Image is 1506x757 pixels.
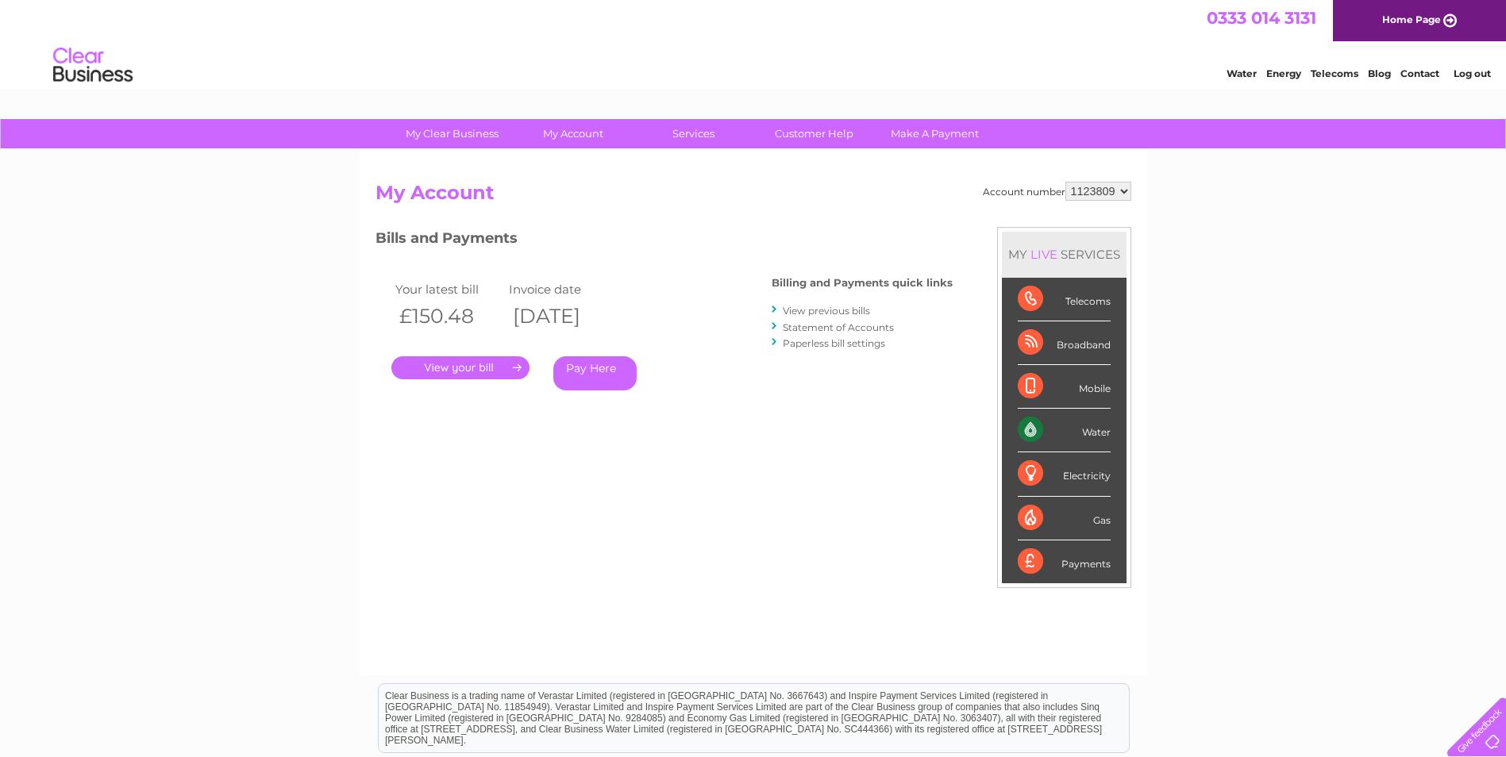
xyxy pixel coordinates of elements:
[1368,67,1391,79] a: Blog
[1227,67,1257,79] a: Water
[1018,365,1111,409] div: Mobile
[1400,67,1439,79] a: Contact
[1027,247,1061,262] div: LIVE
[1018,452,1111,496] div: Electricity
[1018,540,1111,583] div: Payments
[507,119,638,148] a: My Account
[379,9,1129,77] div: Clear Business is a trading name of Verastar Limited (registered in [GEOGRAPHIC_DATA] No. 3667643...
[783,337,885,349] a: Paperless bill settings
[391,300,506,332] th: £150.48
[1018,321,1111,365] div: Broadband
[1018,278,1111,321] div: Telecoms
[391,356,530,379] a: .
[1207,8,1316,28] a: 0333 014 3131
[1311,67,1358,79] a: Telecoms
[983,182,1131,201] div: Account number
[391,279,506,300] td: Your latest bill
[1002,232,1127,277] div: MY SERVICES
[52,41,133,90] img: logo.png
[783,305,870,317] a: View previous bills
[1018,409,1111,452] div: Water
[783,321,894,333] a: Statement of Accounts
[869,119,1000,148] a: Make A Payment
[772,277,953,289] h4: Billing and Payments quick links
[387,119,518,148] a: My Clear Business
[628,119,759,148] a: Services
[1018,497,1111,540] div: Gas
[505,279,619,300] td: Invoice date
[376,182,1131,212] h2: My Account
[749,119,880,148] a: Customer Help
[505,300,619,332] th: [DATE]
[376,227,953,255] h3: Bills and Payments
[553,356,637,390] a: Pay Here
[1454,67,1491,79] a: Log out
[1266,67,1301,79] a: Energy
